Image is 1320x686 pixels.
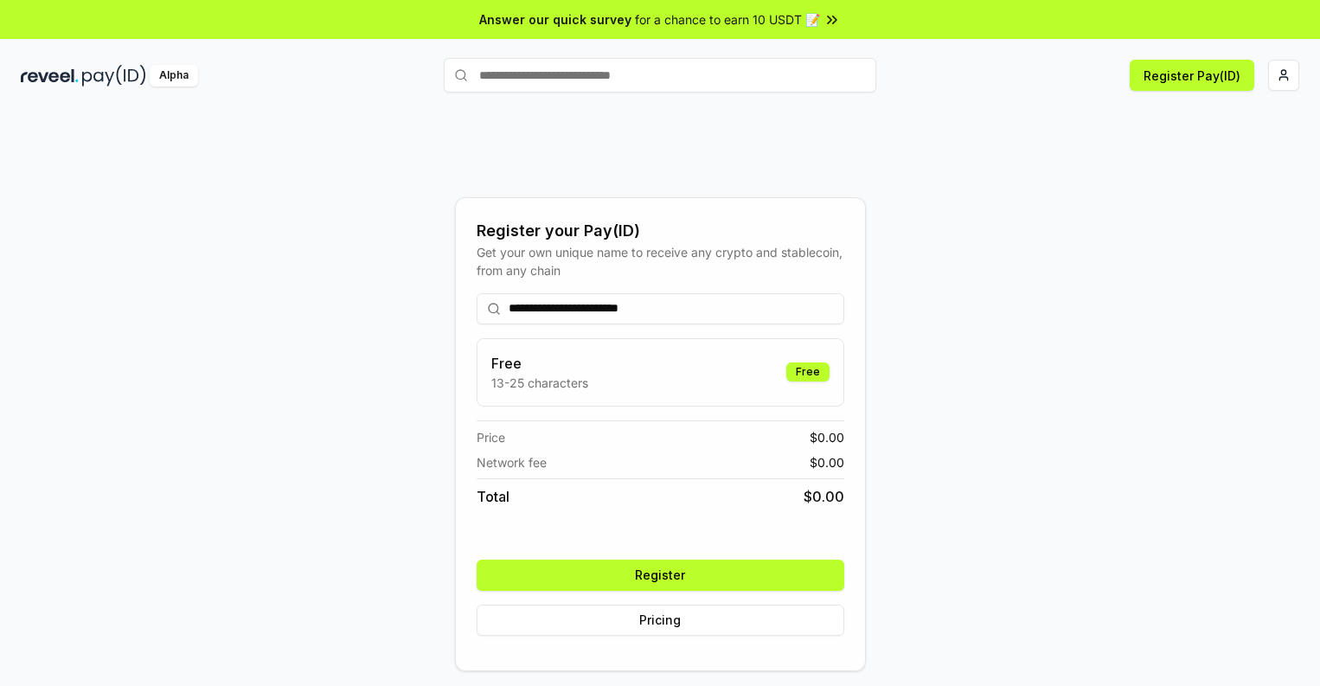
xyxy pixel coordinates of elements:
[491,353,588,374] h3: Free
[477,243,844,279] div: Get your own unique name to receive any crypto and stablecoin, from any chain
[1130,60,1254,91] button: Register Pay(ID)
[150,65,198,87] div: Alpha
[477,428,505,446] span: Price
[810,428,844,446] span: $ 0.00
[804,486,844,507] span: $ 0.00
[21,65,79,87] img: reveel_dark
[491,374,588,392] p: 13-25 characters
[477,486,509,507] span: Total
[810,453,844,471] span: $ 0.00
[477,453,547,471] span: Network fee
[479,10,631,29] span: Answer our quick survey
[635,10,820,29] span: for a chance to earn 10 USDT 📝
[82,65,146,87] img: pay_id
[477,560,844,591] button: Register
[786,362,830,381] div: Free
[477,219,844,243] div: Register your Pay(ID)
[477,605,844,636] button: Pricing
